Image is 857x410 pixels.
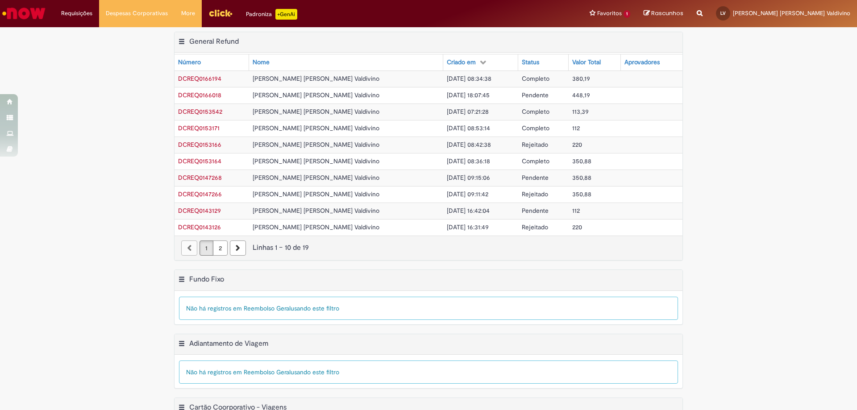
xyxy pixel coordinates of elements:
span: usando este filtro [291,368,339,376]
span: [PERSON_NAME] [PERSON_NAME] Valdivino [253,75,379,83]
a: Abrir Registro: DCREQ0166018 [178,91,221,99]
span: 112 [572,124,580,132]
span: [DATE] 16:42:04 [447,207,490,215]
img: click_logo_yellow_360x200.png [208,6,233,20]
h2: Fundo Fixo [189,275,224,284]
span: [PERSON_NAME] [PERSON_NAME] Valdivino [253,141,379,149]
span: [PERSON_NAME] [PERSON_NAME] Valdivino [253,91,379,99]
span: [DATE] 07:21:28 [447,108,489,116]
div: Status [522,58,539,67]
a: Abrir Registro: DCREQ0143126 [178,223,221,231]
div: Não há registros em Reembolso Geral [179,360,678,384]
span: DCREQ0166018 [178,91,221,99]
a: Abrir Registro: DCREQ0153166 [178,141,221,149]
span: Completo [522,124,549,132]
div: Nome [253,58,270,67]
span: [DATE] 16:31:49 [447,223,489,231]
span: 350,88 [572,174,591,182]
span: 350,88 [572,190,591,198]
span: [PERSON_NAME] [PERSON_NAME] Valdivino [253,207,379,215]
span: DCREQ0153542 [178,108,222,116]
span: Rejeitado [522,141,548,149]
span: DCREQ0147268 [178,174,222,182]
span: [PERSON_NAME] [PERSON_NAME] Valdivino [253,190,379,198]
span: usando este filtro [291,304,339,312]
span: 350,88 [572,157,591,165]
h2: Adiantamento de Viagem [189,339,268,348]
span: [PERSON_NAME] [PERSON_NAME] Valdivino [253,124,379,132]
div: Não há registros em Reembolso Geral [179,297,678,320]
span: 220 [572,223,582,231]
a: Abrir Registro: DCREQ0153164 [178,157,221,165]
span: Pendente [522,207,549,215]
a: Abrir Registro: DCREQ0153542 [178,108,222,116]
span: DCREQ0143126 [178,223,221,231]
span: 448,19 [572,91,590,99]
span: [DATE] 09:15:06 [447,174,490,182]
span: [PERSON_NAME] [PERSON_NAME] Valdivino [253,174,379,182]
span: [DATE] 08:36:18 [447,157,490,165]
button: Fundo Fixo Menu de contexto [178,275,185,286]
span: [DATE] 08:42:38 [447,141,491,149]
div: Padroniza [246,9,297,20]
span: [PERSON_NAME] [PERSON_NAME] Valdivino [253,223,379,231]
span: Completo [522,157,549,165]
span: Rascunhos [651,9,683,17]
span: Rejeitado [522,190,548,198]
span: 112 [572,207,580,215]
p: +GenAi [275,9,297,20]
span: Favoritos [597,9,622,18]
a: Próxima página [230,240,246,256]
img: ServiceNow [1,4,47,22]
span: DCREQ0147266 [178,190,222,198]
span: Rejeitado [522,223,548,231]
span: DCREQ0143129 [178,207,221,215]
a: Abrir Registro: DCREQ0153171 [178,124,220,132]
span: DCREQ0153166 [178,141,221,149]
span: 1 [624,10,630,18]
span: Completo [522,108,549,116]
span: [DATE] 08:53:14 [447,124,490,132]
span: [DATE] 08:34:38 [447,75,491,83]
div: Número [178,58,201,67]
button: General Refund Menu de contexto [178,37,185,49]
span: [PERSON_NAME] [PERSON_NAME] Valdivino [253,108,379,116]
span: More [181,9,195,18]
span: DCREQ0153164 [178,157,221,165]
button: Adiantamento de Viagem Menu de contexto [178,339,185,351]
span: Pendente [522,174,549,182]
span: 220 [572,141,582,149]
span: DCREQ0153171 [178,124,220,132]
span: Requisições [61,9,92,18]
div: Aprovadores [624,58,660,67]
a: Abrir Registro: DCREQ0147266 [178,190,222,198]
a: Abrir Registro: DCREQ0143129 [178,207,221,215]
h2: General Refund [189,37,239,46]
span: [PERSON_NAME] [PERSON_NAME] Valdivino [253,157,379,165]
span: DCREQ0166194 [178,75,221,83]
span: [DATE] 09:11:42 [447,190,488,198]
div: Criado em [447,58,476,67]
span: [DATE] 18:07:45 [447,91,490,99]
span: 380,19 [572,75,590,83]
div: Linhas 1 − 10 de 19 [181,243,676,253]
span: 113,39 [572,108,589,116]
a: Abrir Registro: DCREQ0147268 [178,174,222,182]
span: Pendente [522,91,549,99]
a: Página 1 [200,240,213,256]
a: Página 2 [213,240,228,256]
span: [PERSON_NAME] [PERSON_NAME] Valdivino [733,9,850,17]
div: Valor Total [572,58,601,67]
a: Rascunhos [644,9,683,18]
span: Despesas Corporativas [106,9,168,18]
span: LV [720,10,726,16]
a: Abrir Registro: DCREQ0166194 [178,75,221,83]
span: Completo [522,75,549,83]
nav: paginação [175,236,682,260]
